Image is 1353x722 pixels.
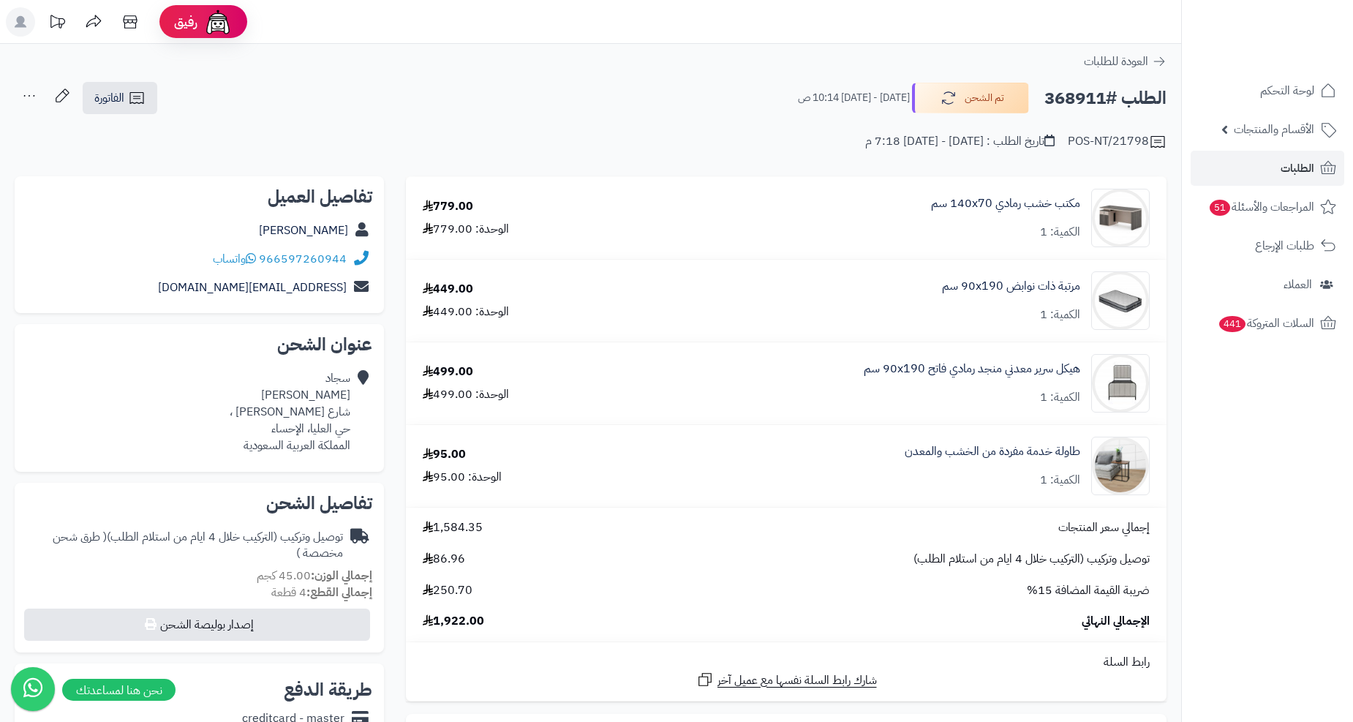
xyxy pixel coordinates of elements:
[1281,158,1314,178] span: الطلبات
[94,89,124,107] span: الفاتورة
[203,7,233,37] img: ai-face.png
[1210,200,1230,216] span: 51
[259,222,348,239] a: [PERSON_NAME]
[1218,313,1314,334] span: السلات المتروكة
[717,672,877,689] span: شارك رابط السلة نفسها مع عميل آخر
[423,198,473,215] div: 779.00
[423,519,483,536] span: 1,584.35
[423,582,472,599] span: 250.70
[1092,354,1149,413] img: 1737185828-110101010015-90x90.jpg
[1068,133,1167,151] div: POS-NT/21798
[174,13,197,31] span: رفيق
[423,446,466,463] div: 95.00
[26,495,372,512] h2: تفاصيل الشحن
[1092,189,1149,247] img: 1709109230-220614010194-90x90.jpg
[259,250,347,268] a: 966597260944
[1092,271,1149,330] img: 1728808024-110601060001-90x90.jpg
[865,133,1055,150] div: تاريخ الطلب : [DATE] - [DATE] 7:18 م
[1191,267,1344,302] a: العملاء
[1082,613,1150,630] span: الإجمالي النهائي
[423,304,509,320] div: الوحدة: 449.00
[257,567,372,584] small: 45.00 كجم
[1255,236,1314,256] span: طلبات الإرجاع
[1058,519,1150,536] span: إجمالي سعر المنتجات
[53,528,343,563] span: ( طرق شحن مخصصة )
[1092,437,1149,495] img: 1752131216-1-90x90.jpg
[931,195,1080,212] a: مكتب خشب رمادي 140x70 سم
[1040,224,1080,241] div: الكمية: 1
[1191,306,1344,341] a: السلات المتروكة441
[905,443,1080,460] a: طاولة خدمة مفردة من الخشب والمعدن
[696,671,877,689] a: شارك رابط السلة نفسها مع عميل آخر
[1234,119,1314,140] span: الأقسام والمنتجات
[271,584,372,601] small: 4 قطعة
[1040,389,1080,406] div: الكمية: 1
[1084,53,1167,70] a: العودة للطلبات
[158,279,347,296] a: [EMAIL_ADDRESS][DOMAIN_NAME]
[412,654,1161,671] div: رابط السلة
[1040,307,1080,323] div: الكمية: 1
[423,551,465,568] span: 86.96
[83,82,157,114] a: الفاتورة
[1191,73,1344,108] a: لوحة التحكم
[912,83,1029,113] button: تم الشحن
[1219,316,1245,332] span: 441
[39,7,75,40] a: تحديثات المنصة
[26,188,372,206] h2: تفاصيل العميل
[1191,228,1344,263] a: طلبات الإرجاع
[1191,151,1344,186] a: الطلبات
[864,361,1080,377] a: هيكل سرير معدني منجد رمادي فاتح 90x190 سم
[26,529,343,563] div: توصيل وتركيب (التركيب خلال 4 ايام من استلام الطلب)
[423,221,509,238] div: الوحدة: 779.00
[1040,472,1080,489] div: الكمية: 1
[1027,582,1150,599] span: ضريبة القيمة المضافة 15%
[1208,197,1314,217] span: المراجعات والأسئلة
[423,364,473,380] div: 499.00
[1284,274,1312,295] span: العملاء
[423,469,502,486] div: الوحدة: 95.00
[1254,41,1339,72] img: logo-2.png
[1084,53,1148,70] span: العودة للطلبات
[913,551,1150,568] span: توصيل وتركيب (التركيب خلال 4 ايام من استلام الطلب)
[942,278,1080,295] a: مرتبة ذات نوابض 90x190 سم
[24,609,370,641] button: إصدار بوليصة الشحن
[423,281,473,298] div: 449.00
[284,681,372,699] h2: طريقة الدفع
[26,336,372,353] h2: عنوان الشحن
[311,567,372,584] strong: إجمالي الوزن:
[1044,83,1167,113] h2: الطلب #368911
[230,370,350,454] div: سجاد [PERSON_NAME] شارع [PERSON_NAME] ، حي العليا، الإحساء المملكة العربية السعودية
[213,250,256,268] a: واتساب
[1191,189,1344,225] a: المراجعات والأسئلة51
[306,584,372,601] strong: إجمالي القطع:
[1260,80,1314,101] span: لوحة التحكم
[423,613,484,630] span: 1,922.00
[423,386,509,403] div: الوحدة: 499.00
[798,91,910,105] small: [DATE] - [DATE] 10:14 ص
